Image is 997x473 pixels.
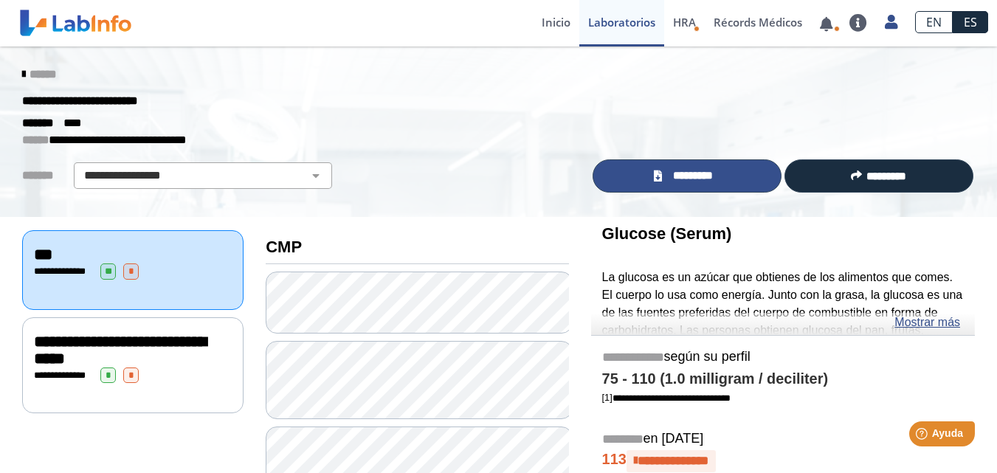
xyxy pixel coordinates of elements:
b: Glucose (Serum) [602,224,732,243]
h4: 113 [602,450,964,472]
iframe: Help widget launcher [866,415,981,457]
span: HRA [673,15,696,30]
a: ES [953,11,988,33]
p: La glucosa es un azúcar que obtienes de los alimentos que comes. El cuerpo lo usa como energía. J... [602,269,964,410]
h5: según su perfil [602,349,964,366]
h4: 75 - 110 (1.0 milligram / deciliter) [602,370,964,388]
h5: en [DATE] [602,431,964,448]
a: EN [915,11,953,33]
b: CMP [266,238,302,256]
a: [1] [602,392,731,403]
a: Mostrar más [894,314,960,331]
